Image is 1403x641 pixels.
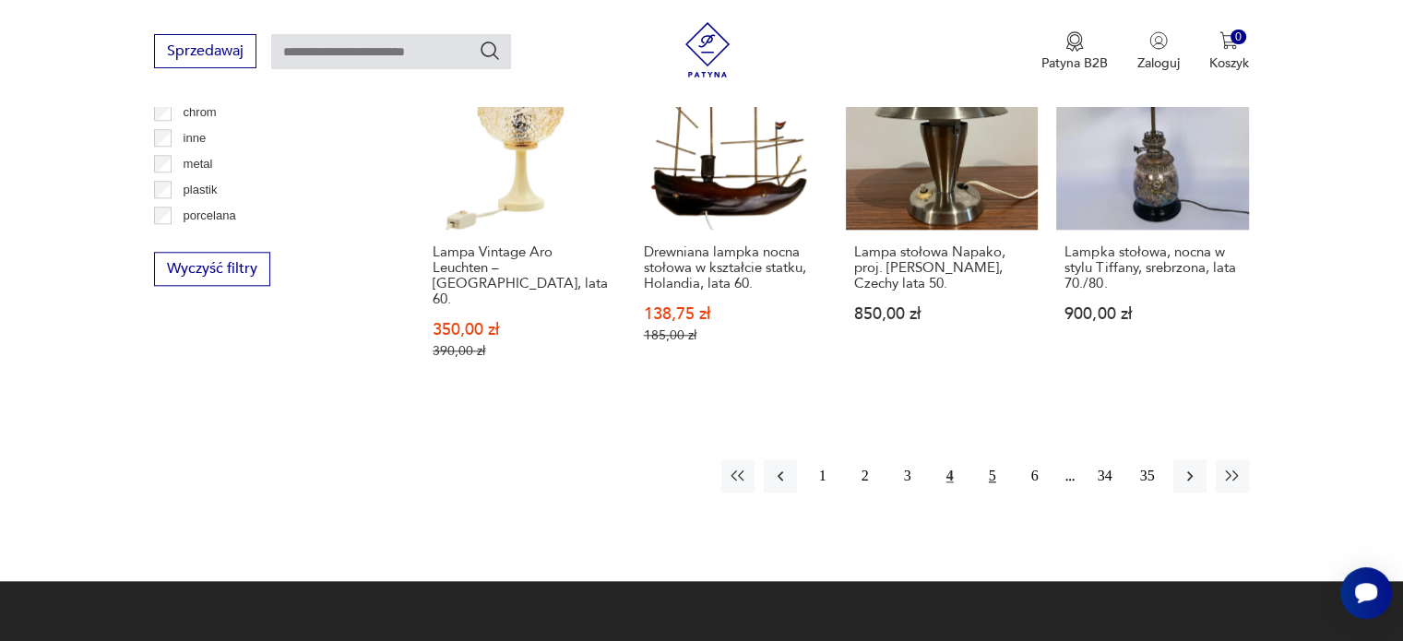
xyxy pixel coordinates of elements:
[1088,459,1122,493] button: 34
[976,459,1009,493] button: 5
[849,459,882,493] button: 2
[184,154,213,174] p: metal
[424,38,616,395] a: SaleLampa Vintage Aro Leuchten – Niemcy, lata 60.Lampa Vintage Aro Leuchten – [GEOGRAPHIC_DATA], ...
[1041,31,1108,72] button: Patyna B2B
[854,306,1029,322] p: 850,00 zł
[184,231,222,252] p: porcelit
[933,459,967,493] button: 4
[1137,31,1180,72] button: Zaloguj
[1209,54,1249,72] p: Koszyk
[1340,567,1392,619] iframe: Smartsupp widget button
[644,244,819,291] h3: Drewniana lampka nocna stołowa w kształcie statku, Holandia, lata 60.
[1064,244,1240,291] h3: Lampka stołowa, nocna w stylu Tiffany, srebrzona, lata 70./80.
[1064,306,1240,322] p: 900,00 zł
[1131,459,1164,493] button: 35
[1018,459,1052,493] button: 6
[854,244,1029,291] h3: Lampa stołowa Napako, proj. [PERSON_NAME], Czechy lata 50.
[1137,54,1180,72] p: Zaloguj
[636,38,827,395] a: SaleDrewniana lampka nocna stołowa w kształcie statku, Holandia, lata 60.Drewniana lampka nocna s...
[1041,54,1108,72] p: Patyna B2B
[1149,31,1168,50] img: Ikonka użytkownika
[433,322,608,338] p: 350,00 zł
[680,22,735,77] img: Patyna - sklep z meblami i dekoracjami vintage
[154,46,256,59] a: Sprzedawaj
[184,180,218,200] p: plastik
[806,459,839,493] button: 1
[644,306,819,322] p: 138,75 zł
[184,206,236,226] p: porcelana
[154,252,270,286] button: Wyczyść filtry
[184,128,207,148] p: inne
[1065,31,1084,52] img: Ikona medalu
[154,34,256,68] button: Sprzedawaj
[891,459,924,493] button: 3
[1041,31,1108,72] a: Ikona medaluPatyna B2B
[846,38,1038,395] a: Lampa stołowa Napako, proj. Josef Hurka, Czechy lata 50.Lampa stołowa Napako, proj. [PERSON_NAME]...
[433,244,608,307] h3: Lampa Vintage Aro Leuchten – [GEOGRAPHIC_DATA], lata 60.
[1056,38,1248,395] a: Lampka stołowa, nocna w stylu Tiffany, srebrzona, lata 70./80.Lampka stołowa, nocna w stylu Tiffa...
[1219,31,1238,50] img: Ikona koszyka
[479,40,501,62] button: Szukaj
[644,327,819,343] p: 185,00 zł
[1209,31,1249,72] button: 0Koszyk
[1231,30,1246,45] div: 0
[433,343,608,359] p: 390,00 zł
[184,102,217,123] p: chrom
